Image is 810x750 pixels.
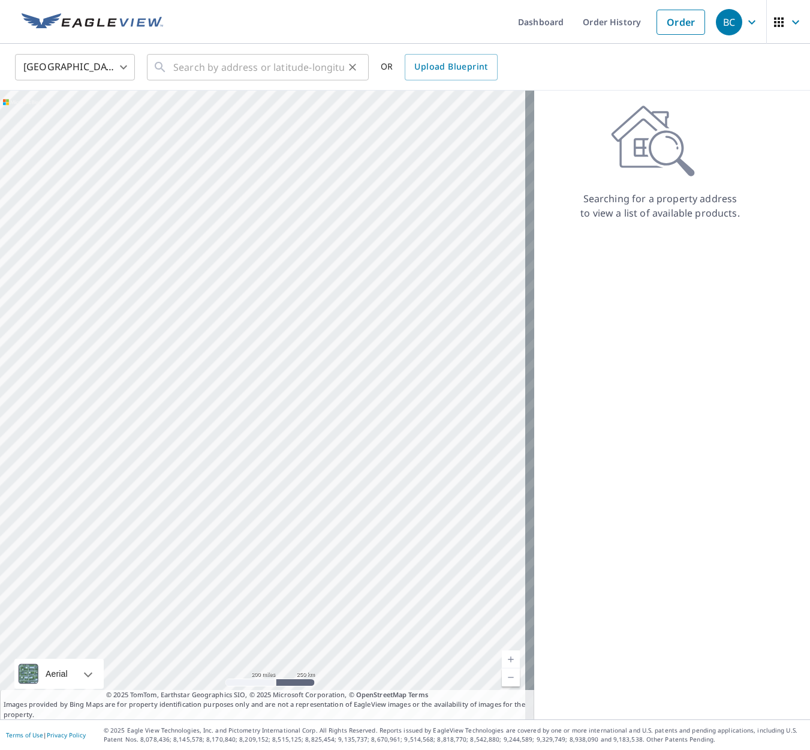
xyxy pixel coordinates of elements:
a: Terms of Use [6,731,43,739]
a: Order [657,10,705,35]
span: © 2025 TomTom, Earthstar Geographics SIO, © 2025 Microsoft Corporation, © [106,690,428,700]
button: Clear [344,59,361,76]
p: © 2025 Eagle View Technologies, Inc. and Pictometry International Corp. All Rights Reserved. Repo... [104,726,804,744]
input: Search by address or latitude-longitude [173,50,344,84]
img: EV Logo [22,13,163,31]
a: Privacy Policy [47,731,86,739]
a: Terms [408,690,428,699]
div: Aerial [14,659,104,689]
span: Upload Blueprint [414,59,487,74]
p: | [6,731,86,739]
a: OpenStreetMap [356,690,406,699]
a: Current Level 5, Zoom Out [502,668,520,686]
p: Searching for a property address to view a list of available products. [580,191,740,220]
a: Upload Blueprint [405,54,497,80]
div: Aerial [42,659,71,689]
a: Current Level 5, Zoom In [502,650,520,668]
div: BC [716,9,742,35]
div: [GEOGRAPHIC_DATA] [15,50,135,84]
div: OR [381,54,498,80]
